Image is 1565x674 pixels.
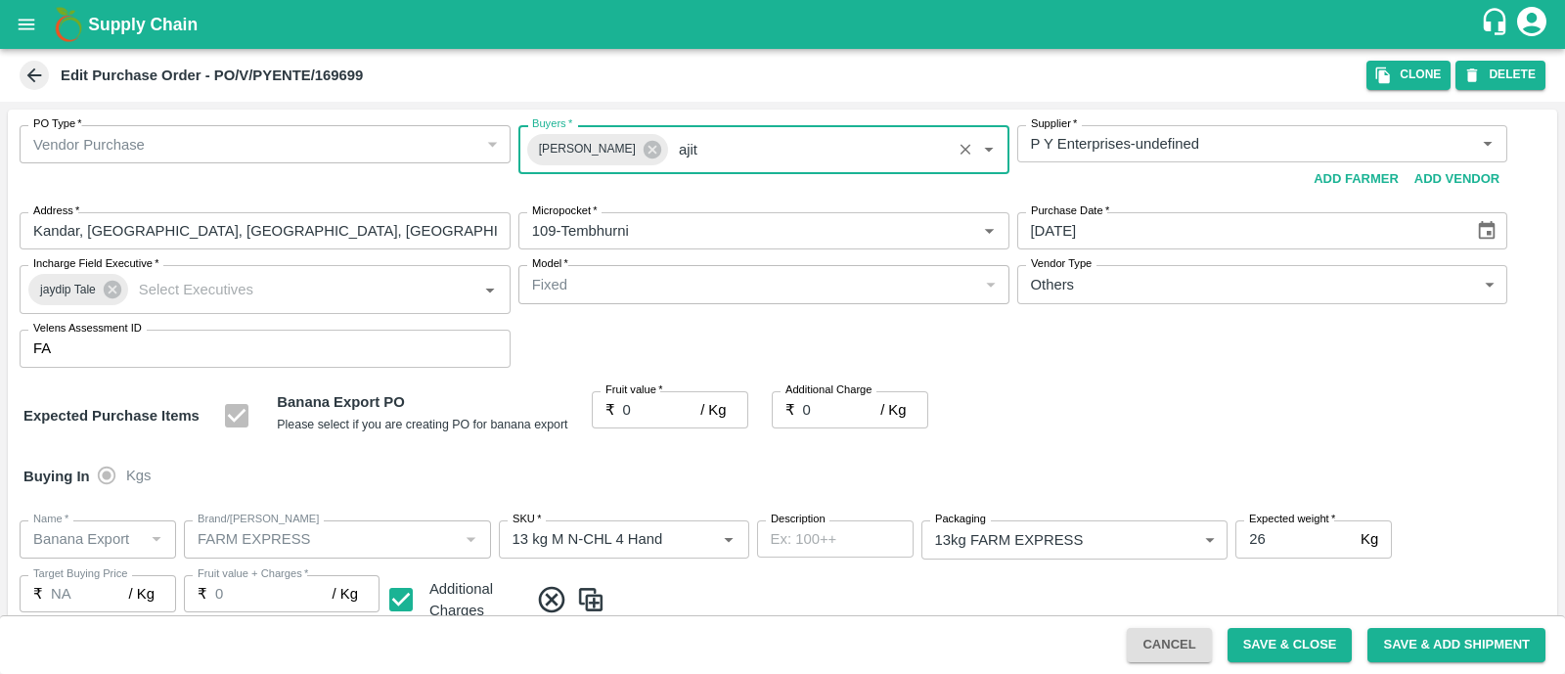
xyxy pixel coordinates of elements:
[700,399,726,421] p: / Kg
[1367,628,1545,662] button: Save & Add Shipment
[190,526,453,552] input: Create Brand/Marka
[33,203,79,219] label: Address
[98,456,167,495] div: buying_in
[61,67,363,83] b: Edit Purchase Order - PO/V/PYENTE/169699
[126,465,152,486] span: Kgs
[51,575,129,612] input: 0.0
[1455,61,1545,89] button: DELETE
[33,256,158,272] label: Incharge Field Executive
[785,399,795,421] p: ₹
[33,116,82,132] label: PO Type
[785,382,872,398] label: Additional Charge
[532,274,567,295] p: Fixed
[277,394,404,410] b: Banana Export PO
[33,321,142,337] label: Velens Assessment ID
[605,399,615,421] p: ₹
[1306,162,1407,197] button: Add Farmer
[527,139,648,159] span: [PERSON_NAME]
[513,512,541,527] label: SKU
[1031,203,1109,219] label: Purchase Date
[1228,628,1353,662] button: Save & Close
[527,134,668,165] div: [PERSON_NAME]
[33,337,51,359] p: FA
[129,583,155,605] p: / Kg
[1468,212,1505,249] button: Choose date, selected date is Aug 16, 2025
[1031,274,1075,295] p: Others
[1127,628,1211,662] button: Cancel
[524,218,946,244] input: Micropocket
[532,256,568,272] label: Model
[33,134,145,156] p: Vendor Purchase
[935,529,1084,551] p: 13kg FARM EXPRESS
[1017,212,1460,249] input: Select Date
[976,218,1002,244] button: Open
[953,137,979,163] button: Clear
[1249,512,1335,527] label: Expected weight
[1480,7,1514,42] div: customer-support
[28,274,128,305] div: jaydip Tale
[605,382,663,398] label: Fruit value
[803,391,881,428] input: 0.0
[33,566,128,582] label: Target Buying Price
[16,456,98,497] h6: Buying In
[28,280,108,300] span: jaydip Tale
[1407,162,1507,197] button: Add Vendor
[623,391,701,428] input: 0.0
[880,399,906,421] p: / Kg
[33,583,43,605] p: ₹
[198,583,207,605] p: ₹
[429,578,524,622] div: Additional Charges
[198,566,308,582] label: Fruit value + Charges
[25,526,138,552] input: Name
[976,137,1002,162] button: Open
[215,575,333,612] input: 0.0
[1235,520,1353,558] input: 0.0
[4,2,49,47] button: open drawer
[333,583,358,605] p: / Kg
[88,11,1480,38] a: Supply Chain
[49,5,88,44] img: logo
[576,584,605,616] img: CloneIcon
[477,277,503,302] button: Open
[1023,131,1445,157] input: Select Supplier
[277,418,567,431] small: Please select if you are creating PO for banana export
[33,512,68,527] label: Name
[20,212,511,249] input: Address
[505,526,686,552] input: SKU
[771,512,826,527] label: Description
[1514,4,1549,45] div: account of current user
[716,526,741,552] button: Open
[671,137,946,162] input: Select Buyers
[1361,528,1378,550] p: Kg
[532,203,598,219] label: Micropocket
[1031,256,1092,272] label: Vendor Type
[198,512,319,527] label: Brand/[PERSON_NAME]
[532,116,572,132] label: Buyers
[1366,61,1451,89] button: Clone
[88,15,198,34] b: Supply Chain
[1475,131,1500,157] button: Open
[131,277,447,302] input: Select Executives
[1031,116,1077,132] label: Supplier
[935,512,986,527] label: Packaging
[387,575,524,625] div: Additional Charges
[23,408,200,424] strong: Expected Purchase Items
